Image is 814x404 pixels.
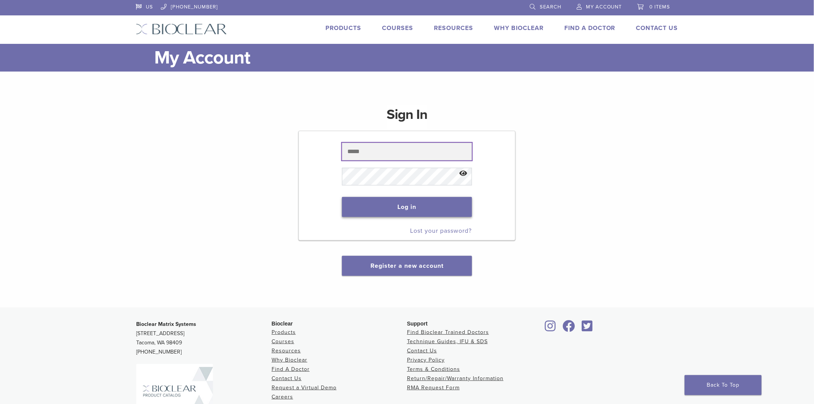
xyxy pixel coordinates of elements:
[272,338,294,345] a: Courses
[342,197,472,217] button: Log in
[325,24,361,32] a: Products
[410,227,472,235] a: Lost your password?
[136,320,272,357] p: [STREET_ADDRESS] Tacoma, WA 98409 [PHONE_NUMBER]
[407,329,489,336] a: Find Bioclear Trained Doctors
[272,347,301,354] a: Resources
[407,366,460,372] a: Terms & Conditions
[272,375,302,382] a: Contact Us
[564,24,616,32] a: Find A Doctor
[272,384,337,391] a: Request a Virtual Demo
[407,338,488,345] a: Technique Guides, IFU & SDS
[407,384,460,391] a: RMA Request Form
[342,256,472,276] button: Register a new account
[540,4,561,10] span: Search
[455,164,472,184] button: Show password
[434,24,473,32] a: Resources
[272,394,293,400] a: Careers
[272,321,293,327] span: Bioclear
[272,329,296,336] a: Products
[154,44,678,72] h1: My Account
[586,4,622,10] span: My Account
[650,4,671,10] span: 0 items
[685,375,762,395] a: Back To Top
[272,357,307,363] a: Why Bioclear
[382,24,413,32] a: Courses
[636,24,678,32] a: Contact Us
[407,375,504,382] a: Return/Repair/Warranty Information
[407,347,437,354] a: Contact Us
[407,321,428,327] span: Support
[560,325,578,332] a: Bioclear
[407,357,445,363] a: Privacy Policy
[136,321,196,327] strong: Bioclear Matrix Systems
[136,23,227,35] img: Bioclear
[370,262,444,270] a: Register a new account
[542,325,559,332] a: Bioclear
[579,325,595,332] a: Bioclear
[387,105,427,130] h1: Sign In
[494,24,544,32] a: Why Bioclear
[272,366,310,372] a: Find A Doctor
